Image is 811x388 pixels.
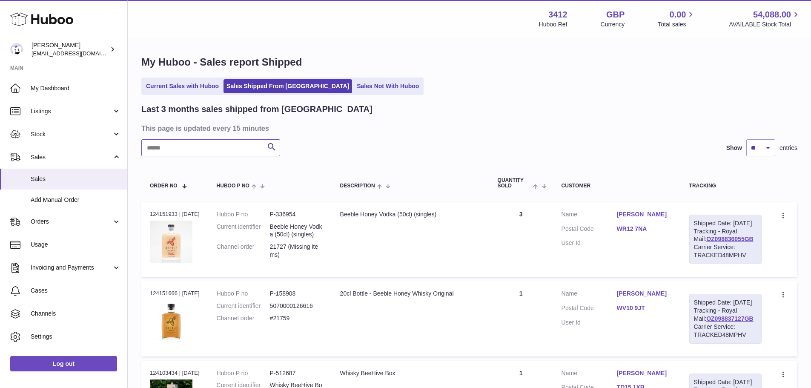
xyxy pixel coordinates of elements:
span: Sales [31,175,121,183]
a: OZ098837127GB [706,315,754,322]
span: Orders [31,218,112,226]
div: Tracking - Royal Mail: [689,294,762,343]
span: Order No [150,183,178,189]
dt: User Id [562,319,617,327]
a: Current Sales with Huboo [143,79,222,93]
dd: P-158908 [270,290,323,298]
span: Usage [31,241,121,249]
div: Whisky BeeHive Box [340,369,481,377]
strong: 3412 [548,9,567,20]
td: 1 [489,281,553,356]
span: AVAILABLE Stock Total [729,20,801,29]
img: internalAdmin-3412@internal.huboo.com [10,43,23,56]
span: Settings [31,333,121,341]
dd: 21727 (Missing items) [270,243,323,259]
dt: User Id [562,239,617,247]
div: Shipped Date: [DATE] [694,299,757,307]
div: Tracking - Royal Mail: [689,215,762,264]
dd: P-336954 [270,210,323,218]
img: 1629716527.jpg [150,221,192,263]
h3: This page is updated every 15 minutes [141,124,795,133]
span: Sales [31,153,112,161]
span: My Dashboard [31,84,121,92]
span: Listings [31,107,112,115]
span: [EMAIL_ADDRESS][DOMAIN_NAME] [32,50,125,57]
h2: Last 3 months sales shipped from [GEOGRAPHIC_DATA] [141,103,373,115]
span: 0.00 [670,9,686,20]
dt: Postal Code [562,225,617,235]
img: 34121707386894.jpg [150,300,192,343]
dt: Channel order [217,314,270,322]
div: 124151933 | [DATE] [150,210,200,218]
span: Total sales [658,20,696,29]
dt: Current identifier [217,223,270,239]
div: Customer [562,183,672,189]
h1: My Huboo - Sales report Shipped [141,55,797,69]
dt: Name [562,290,617,300]
span: Description [340,183,375,189]
a: Sales Not With Huboo [354,79,422,93]
dt: Huboo P no [217,210,270,218]
strong: GBP [606,9,625,20]
a: [PERSON_NAME] [617,369,672,377]
span: Invoicing and Payments [31,264,112,272]
div: Currency [601,20,625,29]
dt: Name [562,369,617,379]
dt: Channel order [217,243,270,259]
div: 20cl Bottle - Beeble Honey Whisky Original [340,290,481,298]
div: Shipped Date: [DATE] [694,378,757,386]
div: Tracking [689,183,762,189]
span: Quantity Sold [498,178,531,189]
dt: Postal Code [562,304,617,314]
span: Channels [31,310,121,318]
a: Log out [10,356,117,371]
dt: Current identifier [217,302,270,310]
a: WR12 7NA [617,225,672,233]
label: Show [726,144,742,152]
div: Carrier Service: TRACKED48MPHV [694,243,757,259]
div: [PERSON_NAME] [32,41,108,57]
dd: P-512687 [270,369,323,377]
span: 54,088.00 [753,9,791,20]
div: 124103434 | [DATE] [150,369,200,377]
span: Add Manual Order [31,196,121,204]
dt: Name [562,210,617,221]
a: Sales Shipped From [GEOGRAPHIC_DATA] [224,79,352,93]
a: 0.00 Total sales [658,9,696,29]
dd: #21759 [270,314,323,322]
span: Stock [31,130,112,138]
dd: Beeble Honey Vodka (50cl) (singles) [270,223,323,239]
dt: Huboo P no [217,369,270,377]
a: WV10 9JT [617,304,672,312]
div: Huboo Ref [539,20,567,29]
a: 54,088.00 AVAILABLE Stock Total [729,9,801,29]
a: [PERSON_NAME] [617,290,672,298]
a: OZ098836055GB [706,236,754,242]
div: Beeble Honey Vodka (50cl) (singles) [340,210,481,218]
span: Huboo P no [217,183,249,189]
dd: 5070000126616 [270,302,323,310]
span: entries [779,144,797,152]
div: Shipped Date: [DATE] [694,219,757,227]
a: [PERSON_NAME] [617,210,672,218]
div: 124151666 | [DATE] [150,290,200,297]
div: Carrier Service: TRACKED48MPHV [694,323,757,339]
dt: Huboo P no [217,290,270,298]
td: 3 [489,202,553,277]
span: Cases [31,287,121,295]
